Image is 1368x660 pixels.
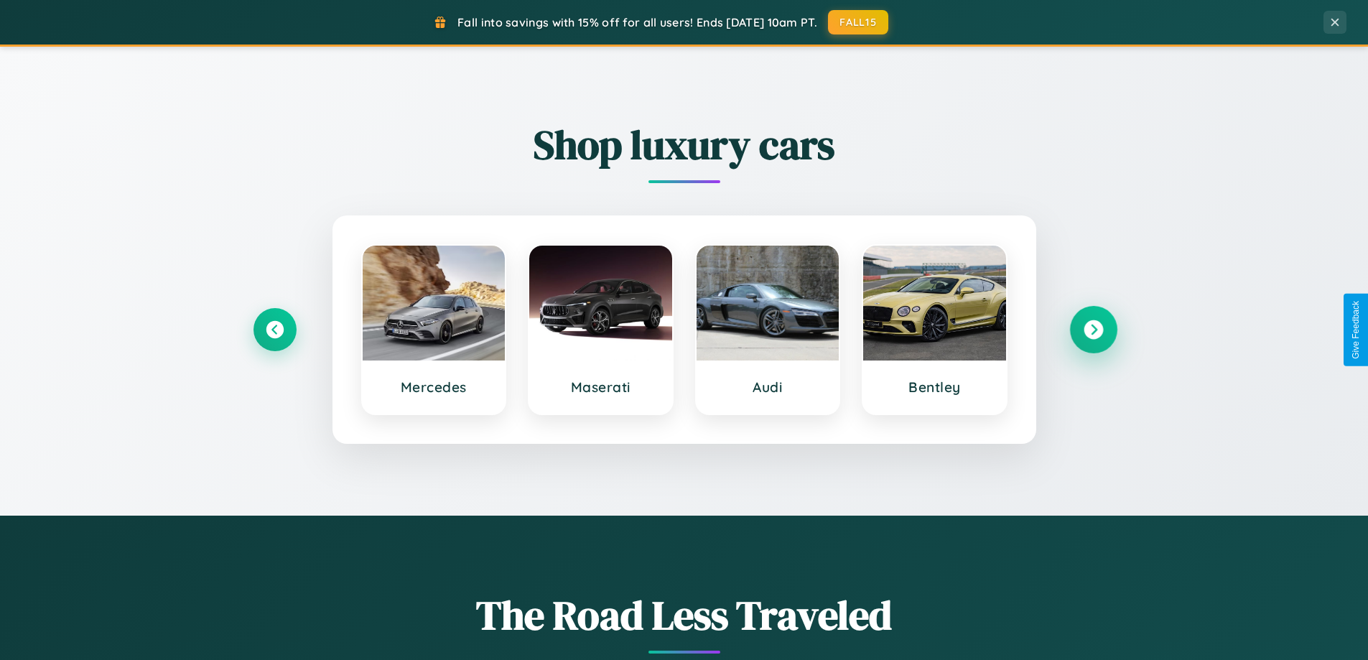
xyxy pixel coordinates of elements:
[828,10,888,34] button: FALL15
[377,378,491,396] h3: Mercedes
[878,378,992,396] h3: Bentley
[1351,301,1361,359] div: Give Feedback
[711,378,825,396] h3: Audi
[544,378,658,396] h3: Maserati
[253,587,1115,643] h1: The Road Less Traveled
[457,15,817,29] span: Fall into savings with 15% off for all users! Ends [DATE] 10am PT.
[253,117,1115,172] h2: Shop luxury cars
